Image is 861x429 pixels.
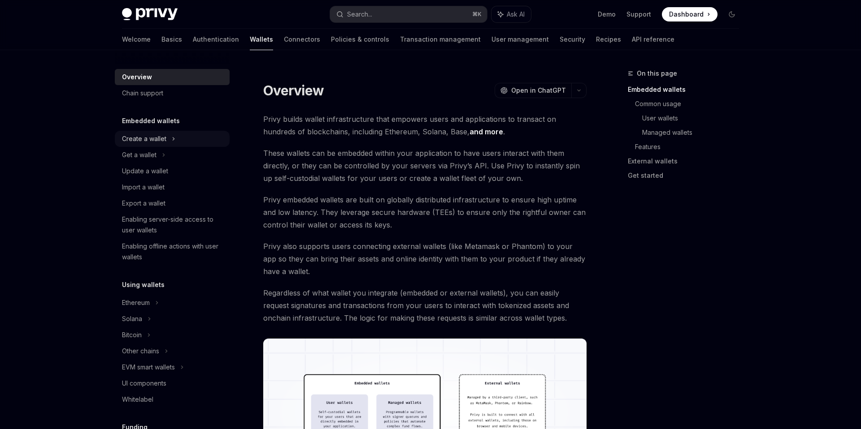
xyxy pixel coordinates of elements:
[122,133,166,144] div: Create a wallet
[560,29,585,50] a: Security
[122,297,150,308] div: Ethereum
[626,10,651,19] a: Support
[250,29,273,50] a: Wallets
[122,166,168,176] div: Update a wallet
[263,287,587,324] span: Regardless of what wallet you integrate (embedded or external wallets), you can easily request si...
[115,238,230,265] a: Enabling offline actions with user wallets
[507,10,525,19] span: Ask AI
[115,163,230,179] a: Update a wallet
[511,86,566,95] span: Open in ChatGPT
[122,214,224,236] div: Enabling server-side access to user wallets
[122,88,163,99] div: Chain support
[122,116,180,126] h5: Embedded wallets
[122,72,152,82] div: Overview
[122,394,153,405] div: Whitelabel
[122,8,178,21] img: dark logo
[284,29,320,50] a: Connectors
[642,125,746,140] a: Managed wallets
[662,7,717,21] a: Dashboard
[491,6,531,22] button: Ask AI
[330,6,487,22] button: Search...⌘K
[470,127,503,137] a: and more
[115,211,230,238] a: Enabling server-side access to user wallets
[115,375,230,391] a: UI components
[491,29,549,50] a: User management
[263,240,587,278] span: Privy also supports users connecting external wallets (like Metamask or Phantom) to your app so t...
[598,10,616,19] a: Demo
[122,182,165,193] div: Import a wallet
[347,9,372,20] div: Search...
[628,168,746,183] a: Get started
[122,313,142,324] div: Solana
[115,69,230,85] a: Overview
[628,154,746,168] a: External wallets
[669,10,704,19] span: Dashboard
[400,29,481,50] a: Transaction management
[115,195,230,211] a: Export a wallet
[122,150,157,160] div: Get a wallet
[122,378,166,389] div: UI components
[263,193,587,231] span: Privy embedded wallets are built on globally distributed infrastructure to ensure high uptime and...
[122,346,159,356] div: Other chains
[193,29,239,50] a: Authentication
[161,29,182,50] a: Basics
[635,140,746,154] a: Features
[122,29,151,50] a: Welcome
[472,11,482,18] span: ⌘ K
[122,330,142,340] div: Bitcoin
[263,82,324,99] h1: Overview
[635,97,746,111] a: Common usage
[122,362,175,373] div: EVM smart wallets
[596,29,621,50] a: Recipes
[725,7,739,21] button: Toggle dark mode
[642,111,746,125] a: User wallets
[122,241,224,262] div: Enabling offline actions with user wallets
[495,83,571,98] button: Open in ChatGPT
[263,113,587,138] span: Privy builds wallet infrastructure that empowers users and applications to transact on hundreds o...
[115,85,230,101] a: Chain support
[628,82,746,97] a: Embedded wallets
[115,391,230,408] a: Whitelabel
[115,179,230,195] a: Import a wallet
[632,29,674,50] a: API reference
[122,279,165,290] h5: Using wallets
[122,198,165,209] div: Export a wallet
[637,68,677,79] span: On this page
[331,29,389,50] a: Policies & controls
[263,147,587,184] span: These wallets can be embedded within your application to have users interact with them directly, ...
